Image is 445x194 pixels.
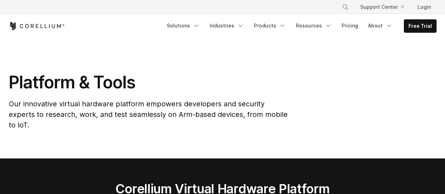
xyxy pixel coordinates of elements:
span: Our innovative virtual hardware platform empowers developers and security experts to research, wo... [9,100,288,129]
a: About [364,19,397,32]
a: Products [250,19,290,32]
a: Industries [205,19,248,32]
button: Search [339,1,352,13]
div: Navigation Menu [333,1,437,13]
a: Support Center [355,1,409,13]
a: Resources [292,19,336,32]
a: Corellium Home [9,22,65,30]
a: Free Trial [404,20,436,32]
a: Solutions [163,19,204,32]
a: Login [412,1,437,13]
div: Navigation Menu [163,19,437,33]
h1: Platform & Tools [9,72,289,93]
a: Pricing [337,19,362,32]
